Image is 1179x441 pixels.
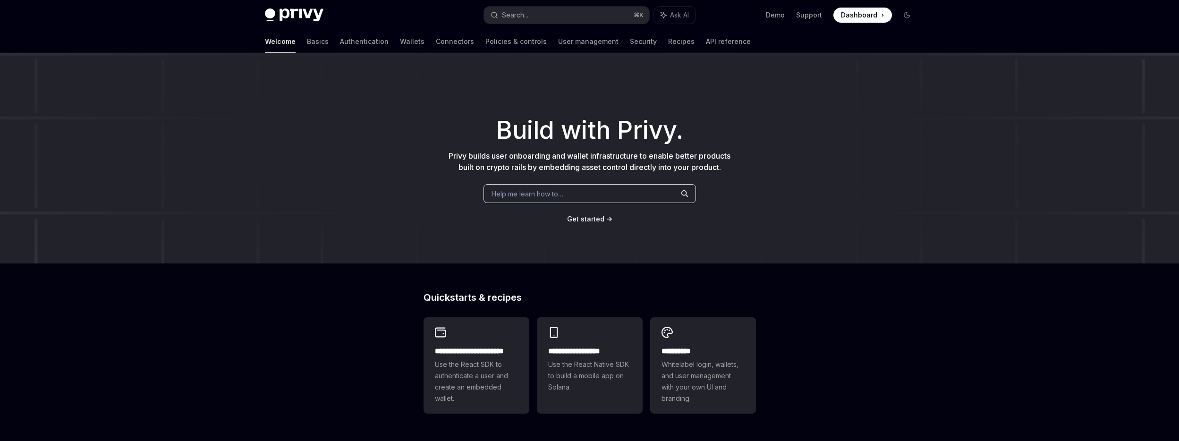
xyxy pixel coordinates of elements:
[558,30,619,53] a: User management
[435,359,518,404] span: Use the React SDK to authenticate a user and create an embedded wallet.
[634,11,644,19] span: ⌘ K
[484,7,649,24] button: Search...⌘K
[630,30,657,53] a: Security
[650,317,756,414] a: **** *****Whitelabel login, wallets, and user management with your own UI and branding.
[496,122,683,139] span: Build with Privy.
[400,30,424,53] a: Wallets
[537,317,643,414] a: **** **** **** ***Use the React Native SDK to build a mobile app on Solana.
[766,10,785,20] a: Demo
[436,30,474,53] a: Connectors
[670,10,689,20] span: Ask AI
[899,8,915,23] button: Toggle dark mode
[485,30,547,53] a: Policies & controls
[424,293,522,302] span: Quickstarts & recipes
[265,8,323,22] img: dark logo
[662,359,745,404] span: Whitelabel login, wallets, and user management with your own UI and branding.
[841,10,877,20] span: Dashboard
[307,30,329,53] a: Basics
[567,214,604,224] a: Get started
[833,8,892,23] a: Dashboard
[796,10,822,20] a: Support
[668,30,695,53] a: Recipes
[706,30,751,53] a: API reference
[492,189,563,199] span: Help me learn how to…
[265,30,296,53] a: Welcome
[449,151,730,172] span: Privy builds user onboarding and wallet infrastructure to enable better products built on crypto ...
[340,30,389,53] a: Authentication
[502,9,528,21] div: Search...
[654,7,696,24] button: Ask AI
[567,215,604,223] span: Get started
[548,359,631,393] span: Use the React Native SDK to build a mobile app on Solana.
